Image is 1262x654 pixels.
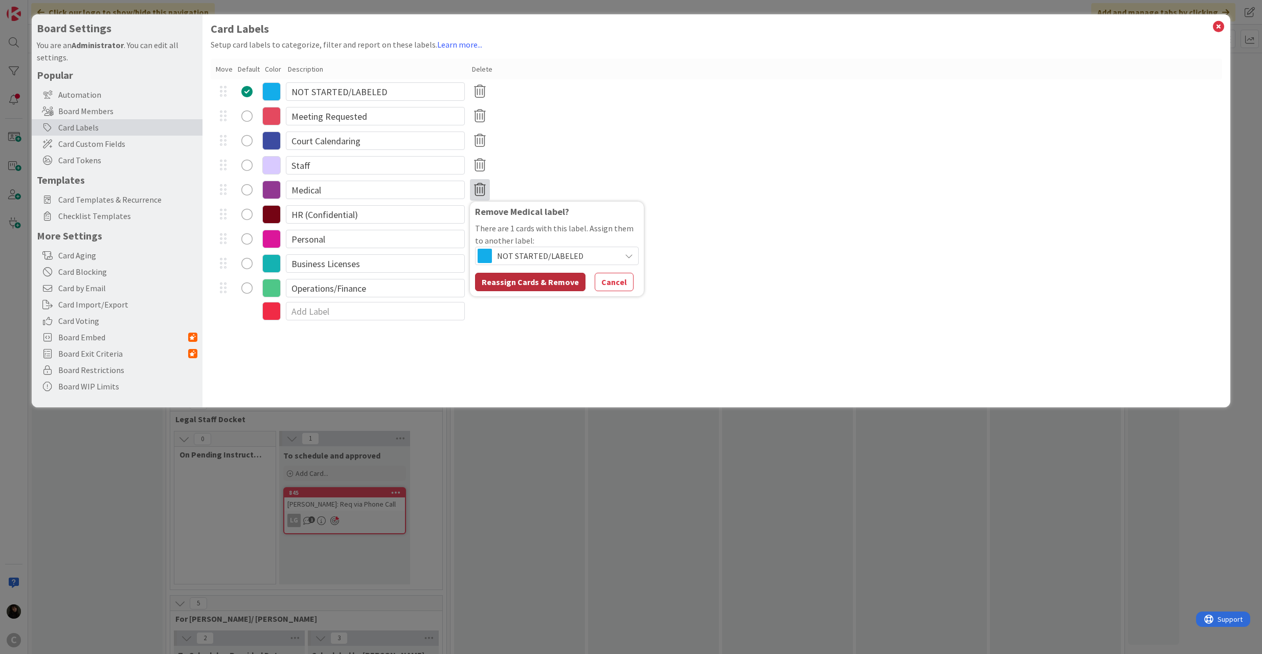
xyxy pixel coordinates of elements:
div: Board Members [32,103,202,119]
input: Edit Label [286,205,465,224]
div: Default [238,64,260,75]
div: Card Aging [32,247,202,264]
input: Edit Label [286,181,465,199]
div: Automation [32,86,202,103]
a: Learn more... [437,39,482,50]
span: Card Tokens [58,154,197,166]
h1: Card Labels [211,23,1223,35]
input: Edit Label [286,107,465,125]
h5: Templates [37,173,197,186]
div: Card Import/Export [32,296,202,313]
span: Checklist Templates [58,210,197,222]
input: Edit Label [286,254,465,273]
div: You are an . You can edit all settings. [37,39,197,63]
input: Edit Label [286,156,465,175]
div: Setup card labels to categorize, filter and report on these labels. [211,38,1223,51]
div: Move [216,64,233,75]
div: Remove Medical label? [475,207,639,217]
h4: Board Settings [37,22,197,35]
b: Administrator [72,40,124,50]
span: NOT STARTED/LABELED [497,249,616,263]
div: Board WIP Limits [32,378,202,395]
input: Add Label [286,302,465,320]
span: Board Embed [58,331,188,343]
input: Edit Label [286,279,465,297]
div: Card Blocking [32,264,202,280]
div: Color [265,64,283,75]
span: Card Voting [58,315,197,327]
span: Board Exit Criteria [58,347,188,360]
h5: More Settings [37,229,197,242]
button: Reassign Cards & Remove [475,273,585,291]
input: Edit Label [286,230,465,248]
div: Description [288,64,467,75]
span: Card Custom Fields [58,138,197,150]
input: Edit Label [286,82,465,101]
div: Card Labels [32,119,202,136]
span: Support [21,2,47,14]
h5: Popular [37,69,197,81]
span: Board Restrictions [58,364,197,376]
div: There are 1 cards with this label. Assign them to another label: [475,222,639,265]
button: Cancel [595,273,634,291]
input: Edit Label [286,132,465,150]
div: Delete [472,64,492,75]
span: Card by Email [58,282,197,294]
span: Card Templates & Recurrence [58,193,197,206]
